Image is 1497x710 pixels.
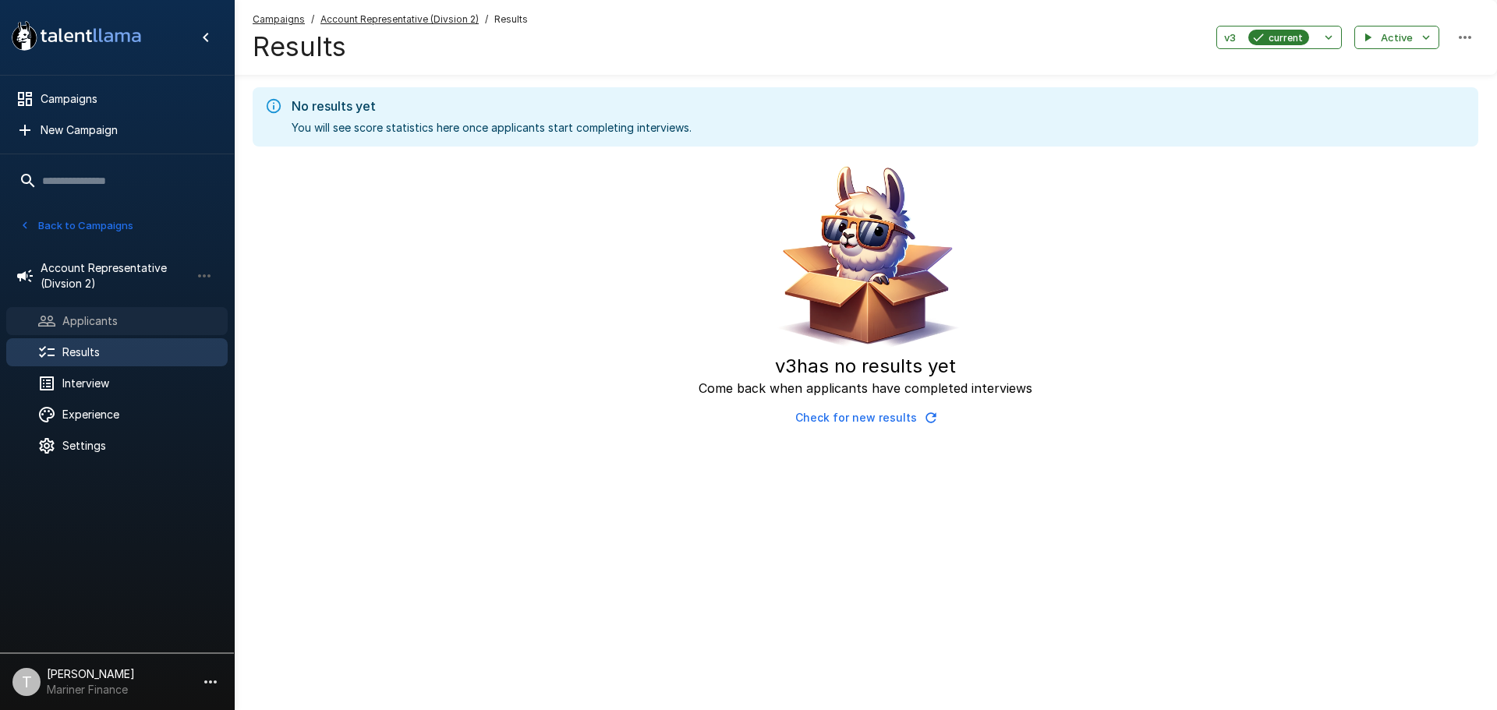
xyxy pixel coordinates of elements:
u: Campaigns [253,13,305,25]
p: Come back when applicants have completed interviews [699,379,1032,397]
div: No results yet [292,97,692,115]
span: / [311,12,314,27]
u: Account Representative (Divsion 2) [320,13,479,25]
img: Animated document [768,159,963,354]
button: Check for new results [789,404,942,433]
button: Active [1354,26,1439,50]
span: v3 [1224,29,1236,47]
button: v3current [1216,26,1342,50]
div: You will see score statistics here once applicants start completing interviews. [292,92,692,142]
span: Results [494,12,528,27]
h5: v3 has no results yet [775,354,956,379]
span: / [485,12,488,27]
h4: Results [253,30,528,63]
span: current [1262,30,1309,46]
